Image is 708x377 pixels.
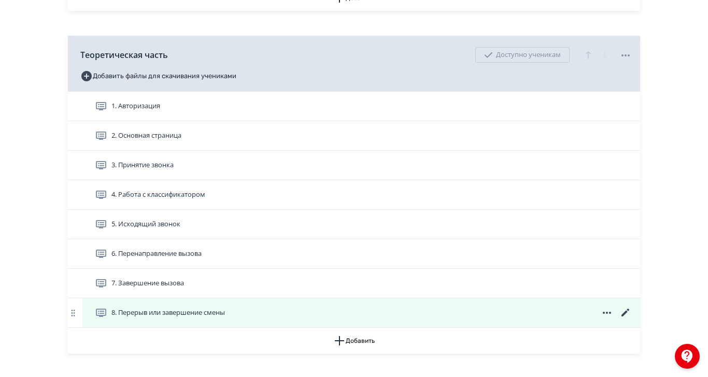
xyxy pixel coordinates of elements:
[68,239,640,269] div: 6. Перенаправление вызова
[68,210,640,239] div: 5. Исходящий звонок
[111,160,174,170] span: 3. Принятие звонка
[68,298,640,328] div: 8. Перерыв или завершение смены
[111,249,202,259] span: 6. Перенаправление вызова
[68,121,640,151] div: 2. Основная страница
[68,328,640,354] button: Добавить
[111,190,205,200] span: 4. Работа с классификатором
[111,278,184,288] span: 7. Завершение вызова
[475,47,570,63] div: Доступно ученикам
[68,180,640,210] div: 4. Работа с классификатором
[111,130,181,141] span: 2. Основная страница
[111,219,180,229] span: 5. Исходящий звонок
[80,68,236,84] button: Добавить файлы для скачивания учениками
[111,308,225,318] span: 8. Перерыв или завершение смены
[68,92,640,121] div: 1. Авторизация
[80,49,168,61] span: Теоретическая часть
[68,269,640,298] div: 7. Завершение вызова
[68,151,640,180] div: 3. Принятие звонка
[111,101,160,111] span: 1. Авторизация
